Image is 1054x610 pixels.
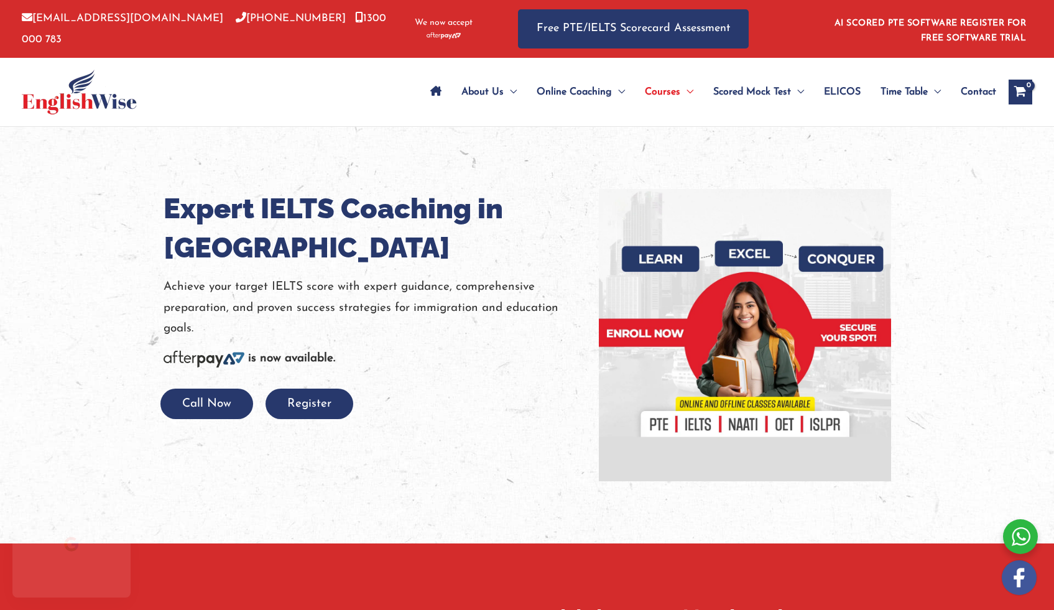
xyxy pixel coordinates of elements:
h1: Expert IELTS Coaching in [GEOGRAPHIC_DATA] [164,189,580,267]
a: Online CoachingMenu Toggle [527,70,635,114]
a: About UsMenu Toggle [451,70,527,114]
span: Menu Toggle [612,70,625,114]
a: Time TableMenu Toggle [871,70,951,114]
button: Register [266,389,353,419]
a: [EMAIL_ADDRESS][DOMAIN_NAME] [22,13,223,24]
b: is now available. [248,353,335,364]
a: AI SCORED PTE SOFTWARE REGISTER FOR FREE SOFTWARE TRIAL [834,19,1027,43]
a: [PHONE_NUMBER] [236,13,346,24]
span: Scored Mock Test [713,70,791,114]
a: ELICOS [814,70,871,114]
a: Scored Mock TestMenu Toggle [703,70,814,114]
img: cropped-ew-logo [22,70,137,114]
a: Call Now [160,398,253,410]
a: 1300 000 783 [22,13,386,44]
span: Contact [961,70,996,114]
img: Afterpay-Logo [164,351,244,367]
button: Call Now [160,389,253,419]
span: Online Coaching [537,70,612,114]
span: Menu Toggle [791,70,804,114]
img: white-facebook.png [1002,560,1037,595]
a: Contact [951,70,996,114]
a: Register [266,398,353,410]
img: banner-new-img [599,189,891,481]
span: Time Table [881,70,928,114]
a: View Shopping Cart, empty [1009,80,1032,104]
span: We now accept [415,17,473,29]
a: Free PTE/IELTS Scorecard Assessment [518,9,749,49]
span: ELICOS [824,70,861,114]
span: About Us [461,70,504,114]
span: Menu Toggle [680,70,693,114]
img: Afterpay-Logo [427,32,461,39]
span: Menu Toggle [504,70,517,114]
p: Achieve your target IELTS score with expert guidance, comprehensive preparation, and proven succe... [164,277,580,339]
a: CoursesMenu Toggle [635,70,703,114]
span: Courses [645,70,680,114]
nav: Site Navigation: Main Menu [420,70,996,114]
span: Menu Toggle [928,70,941,114]
aside: Header Widget 1 [827,9,1032,49]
